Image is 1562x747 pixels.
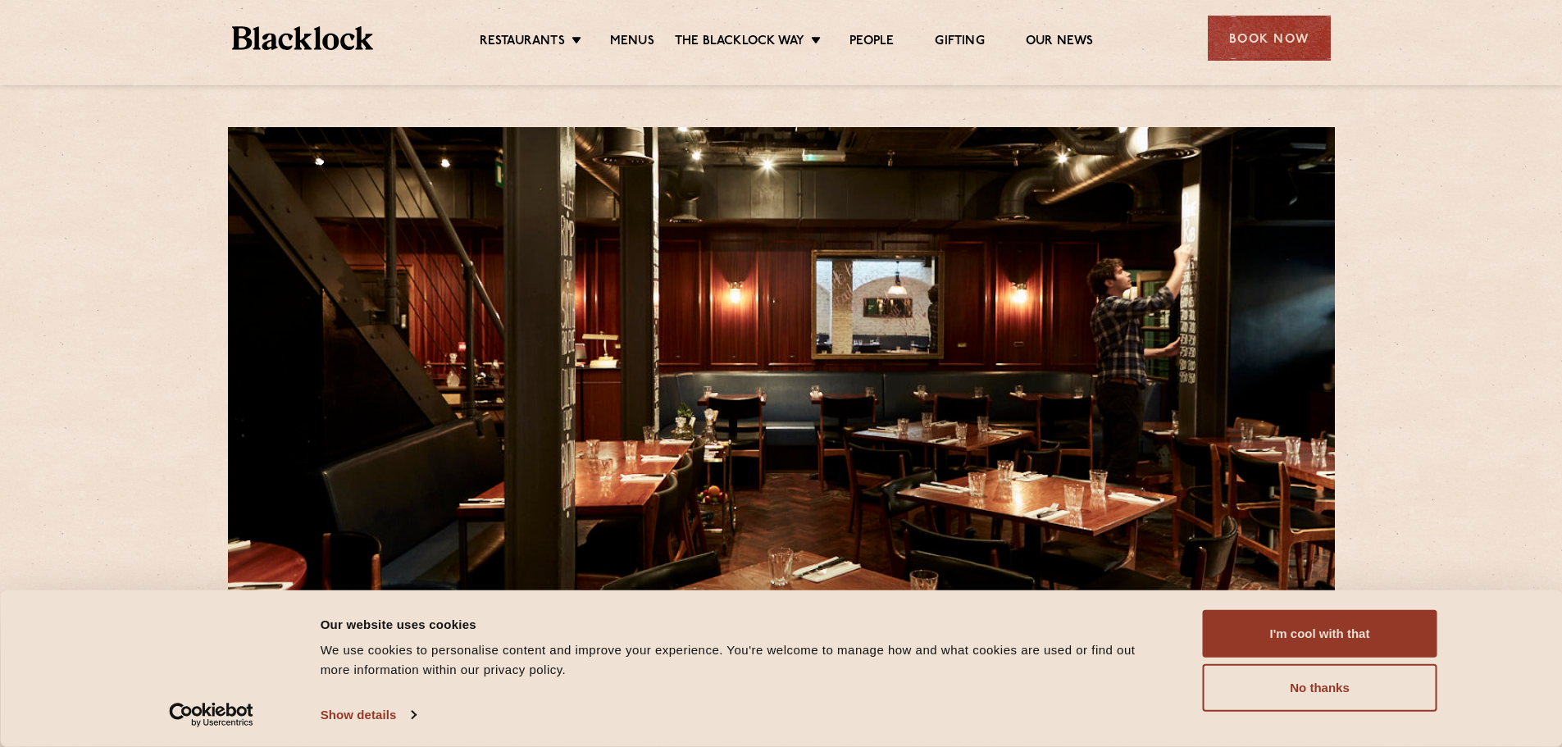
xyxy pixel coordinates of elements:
[321,614,1166,634] div: Our website uses cookies
[1203,664,1437,712] button: No thanks
[1208,16,1331,61] div: Book Now
[321,640,1166,680] div: We use cookies to personalise content and improve your experience. You're welcome to manage how a...
[321,703,416,727] a: Show details
[849,34,894,52] a: People
[610,34,654,52] a: Menus
[1203,610,1437,658] button: I'm cool with that
[675,34,804,52] a: The Blacklock Way
[1026,34,1094,52] a: Our News
[139,703,283,727] a: Usercentrics Cookiebot - opens in a new window
[480,34,565,52] a: Restaurants
[935,34,984,52] a: Gifting
[232,26,374,50] img: BL_Textured_Logo-footer-cropped.svg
